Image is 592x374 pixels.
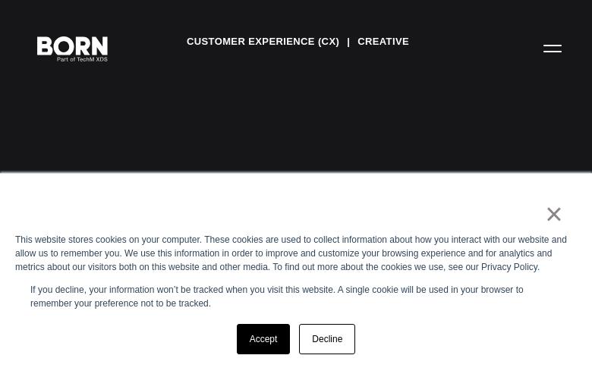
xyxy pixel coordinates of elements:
button: Open [534,32,571,64]
a: × [545,195,563,233]
a: Decline [299,324,355,354]
div: Creative [30,167,562,229]
a: Customer Experience (CX) [187,30,339,53]
p: If you decline, your information won’t be tracked when you visit this website. A single cookie wi... [30,283,562,310]
div: This website stores cookies on your computer. These cookies are used to collect information about... [15,233,577,274]
a: Accept [237,324,291,354]
a: Creative [357,30,409,53]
